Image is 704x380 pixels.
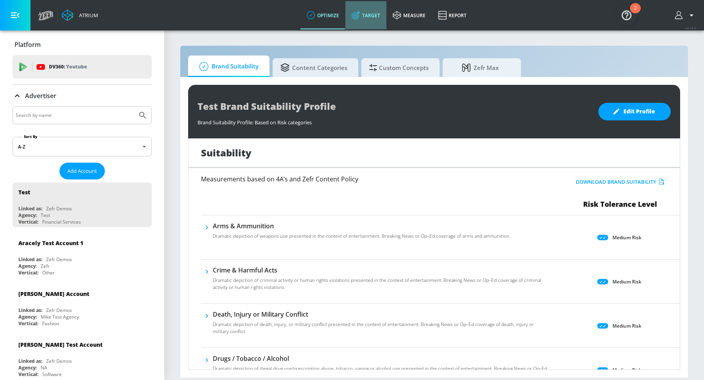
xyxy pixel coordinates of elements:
span: Edit Profile [614,107,655,117]
div: Platform [13,34,152,56]
p: Medium Risk [612,278,641,286]
div: Agency: [18,212,37,219]
span: Risk Tolerance Level [583,199,657,209]
div: DV360: Youtube [13,55,152,79]
div: Zefr Demos [46,307,72,314]
button: Add Account [59,163,105,179]
h6: Death, Injury or Military Conflict [213,310,548,319]
button: Edit Profile [598,103,671,120]
div: Vertical: [18,219,38,225]
p: Medium Risk [612,366,641,374]
p: Dramatic depiction of death, injury, or military conflict presented in the context of entertainme... [213,321,548,335]
div: Agency: [18,263,37,269]
div: Other [42,269,55,276]
button: Download Brand Suitability [574,176,666,188]
div: Zefr Demos [46,205,72,212]
p: Medium Risk [612,233,641,242]
div: Zefr Demos [46,358,72,364]
div: 2 [634,8,637,18]
div: [PERSON_NAME] Test Account [18,341,102,348]
input: Search by name [16,110,134,120]
p: Dramatic depiction of criminal activity or human rights violations presented in the context of en... [213,277,548,291]
span: Custom Concepts [369,58,429,77]
div: Fashion [42,320,59,327]
p: DV360: [49,63,87,71]
div: Zefr Demos [46,256,72,263]
span: Add Account [67,167,97,176]
a: measure [386,1,432,29]
span: v 4.24.0 [685,26,696,30]
p: Dramatic depiction of weapons use presented in the context of entertainment. Breaking News or Op–... [213,233,510,240]
a: Report [432,1,473,29]
div: [PERSON_NAME] AccountLinked as:Zefr DemosAgency:Mike Test AgencyVertical:Fashion [13,284,152,329]
h6: Arms & Ammunition [213,222,510,230]
span: Brand Suitability [196,57,259,76]
div: Vertical: [18,371,38,378]
p: Platform [14,40,41,49]
div: Vertical: [18,320,38,327]
span: Zefr Max [451,58,510,77]
div: NA [41,364,47,371]
div: Mike Test Agency [41,314,79,320]
div: Agency: [18,314,37,320]
div: [PERSON_NAME] Test AccountLinked as:Zefr DemosAgency:NAVertical:Software [13,335,152,380]
h6: Crime & Harmful Acts [213,266,548,274]
div: Test [41,212,50,219]
div: TestLinked as:Zefr DemosAgency:TestVertical:Financial Services [13,183,152,227]
div: Agency: [18,364,37,371]
div: [PERSON_NAME] Account [18,290,89,298]
p: Youtube [66,63,87,71]
div: Advertiser [13,85,152,107]
div: Death, Injury or Military ConflictDramatic depiction of death, injury, or military conflict prese... [213,310,548,340]
button: Open Resource Center, 2 new notifications [616,4,638,26]
div: Linked as: [18,256,42,263]
div: Aracely Test Account 1Linked as:Zefr DemosAgency:ZefrVertical:Other [13,233,152,278]
div: Zefr [41,263,50,269]
div: Arms & AmmunitionDramatic depiction of weapons use presented in the context of entertainment. Bre... [213,222,510,244]
span: Content Categories [280,58,347,77]
p: Advertiser [25,91,56,100]
div: A-Z [13,137,152,156]
div: Atrium [76,12,98,19]
a: Atrium [62,9,98,21]
div: Crime & Harmful ActsDramatic depiction of criminal activity or human rights violations presented ... [213,266,548,296]
div: Brand Suitability Profile: Based on Risk categories [198,115,591,126]
h6: Measurements based on 4A’s and Zefr Content Policy [201,176,520,182]
div: Vertical: [18,269,38,276]
p: Dramatic depiction of illegal drug use/prescription abuse, tobacco, vaping or alcohol use present... [213,365,548,379]
a: Target [345,1,386,29]
div: Linked as: [18,205,42,212]
h6: Drugs / Tobacco / Alcohol [213,354,548,363]
p: Medium Risk [612,322,641,330]
div: Software [42,371,62,378]
div: Test [18,188,30,196]
h1: Suitability [201,146,251,159]
div: Financial Services [42,219,81,225]
label: Sort By [22,134,39,139]
div: Aracely Test Account 1 [18,239,83,247]
a: optimize [300,1,345,29]
div: Linked as: [18,358,42,364]
div: Linked as: [18,307,42,314]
